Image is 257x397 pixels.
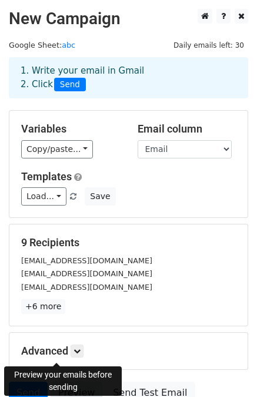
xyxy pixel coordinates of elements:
small: [EMAIL_ADDRESS][DOMAIN_NAME] [21,256,152,265]
small: [EMAIL_ADDRESS][DOMAIN_NAME] [21,269,152,278]
h2: New Campaign [9,9,248,29]
a: Load... [21,187,66,206]
a: Copy/paste... [21,140,93,158]
h5: 9 Recipients [21,236,236,249]
h5: Email column [138,123,236,135]
h5: Advanced [21,345,236,358]
div: 1. Write your email in Gmail 2. Click [12,64,245,91]
a: +6 more [21,299,65,314]
a: abc [62,41,75,49]
span: Daily emails left: 30 [169,39,248,52]
small: [EMAIL_ADDRESS][DOMAIN_NAME] [21,283,152,292]
span: Send [54,78,86,92]
h5: Variables [21,123,120,135]
small: Google Sheet: [9,41,75,49]
div: Preview your emails before sending [4,366,122,396]
a: Daily emails left: 30 [169,41,248,49]
a: Templates [21,170,72,183]
iframe: Chat Widget [198,340,257,397]
button: Save [85,187,115,206]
